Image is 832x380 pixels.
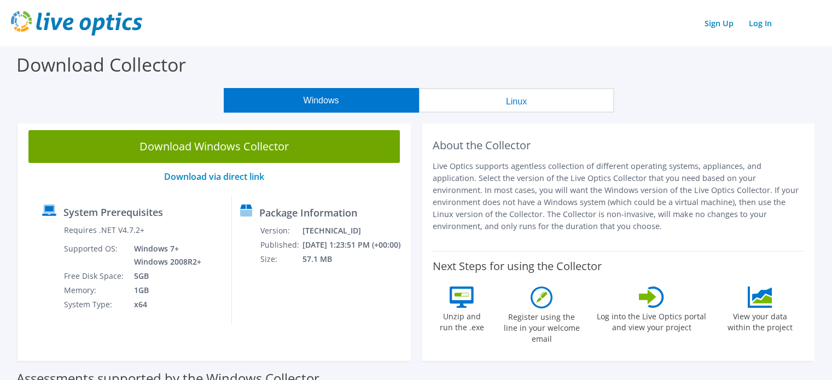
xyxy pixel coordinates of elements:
[28,130,400,163] a: Download Windows Collector
[63,242,126,269] td: Supported OS:
[259,207,357,218] label: Package Information
[596,308,707,333] label: Log into the Live Optics portal and view your project
[126,242,203,269] td: Windows 7+ Windows 2008R2+
[433,139,804,152] h2: About the Collector
[302,238,406,252] td: [DATE] 1:23:51 PM (+00:00)
[260,238,302,252] td: Published:
[743,15,777,31] a: Log In
[224,88,419,113] button: Windows
[433,160,804,232] p: Live Optics supports agentless collection of different operating systems, appliances, and applica...
[63,269,126,283] td: Free Disk Space:
[720,308,799,333] label: View your data within the project
[11,11,142,36] img: live_optics_svg.svg
[419,88,614,113] button: Linux
[126,283,203,297] td: 1GB
[63,297,126,312] td: System Type:
[501,308,583,344] label: Register using the line in your welcome email
[433,260,602,273] label: Next Steps for using the Collector
[126,269,203,283] td: 5GB
[260,224,302,238] td: Version:
[64,225,144,236] label: Requires .NET V4.7.2+
[437,308,487,333] label: Unzip and run the .exe
[302,252,406,266] td: 57.1 MB
[16,52,186,77] label: Download Collector
[164,171,264,183] a: Download via direct link
[63,283,126,297] td: Memory:
[260,252,302,266] td: Size:
[63,207,163,218] label: System Prerequisites
[302,224,406,238] td: [TECHNICAL_ID]
[699,15,739,31] a: Sign Up
[126,297,203,312] td: x64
